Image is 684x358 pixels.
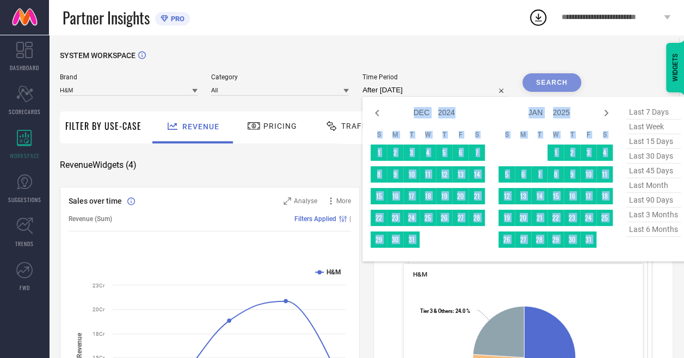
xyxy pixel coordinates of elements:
[498,210,515,226] td: Sun Jan 19 2025
[387,188,403,204] td: Mon Dec 16 2024
[498,130,515,139] th: Sunday
[580,210,596,226] td: Fri Jan 24 2025
[371,106,384,120] div: Previous month
[498,188,515,204] td: Sun Jan 12 2025
[531,210,547,226] td: Tue Jan 21 2025
[69,197,122,205] span: Sales over time
[528,8,548,27] div: Open download list
[15,240,34,248] span: TRENDS
[387,130,403,139] th: Monday
[547,188,564,204] td: Wed Jan 15 2025
[452,145,469,161] td: Fri Dec 06 2024
[580,145,596,161] td: Fri Jan 03 2025
[403,210,420,226] td: Tue Dec 24 2024
[420,166,436,183] td: Wed Dec 11 2024
[8,196,41,204] span: SUGGESTIONS
[413,271,427,278] span: H&M
[469,188,485,204] td: Sat Dec 21 2024
[596,188,613,204] td: Sat Jan 18 2025
[387,166,403,183] td: Mon Dec 09 2024
[403,145,420,161] td: Tue Dec 03 2024
[580,231,596,248] td: Fri Jan 31 2025
[420,188,436,204] td: Wed Dec 18 2024
[469,130,485,139] th: Saturday
[547,166,564,183] td: Wed Jan 08 2025
[531,130,547,139] th: Tuesday
[531,188,547,204] td: Tue Jan 14 2025
[420,210,436,226] td: Wed Dec 25 2024
[564,145,580,161] td: Thu Jan 02 2025
[452,188,469,204] td: Fri Dec 20 2024
[371,231,387,248] td: Sun Dec 29 2024
[9,108,41,116] span: SCORECARDS
[403,231,420,248] td: Tue Dec 31 2024
[452,210,469,226] td: Fri Dec 27 2024
[403,188,420,204] td: Tue Dec 17 2024
[76,332,83,358] tspan: Revenue
[349,215,351,223] span: |
[596,210,613,226] td: Sat Jan 25 2025
[211,73,349,81] span: Category
[436,145,452,161] td: Thu Dec 05 2024
[452,166,469,183] td: Fri Dec 13 2024
[626,120,681,134] span: last week
[626,193,681,208] span: last 90 days
[63,7,150,29] span: Partner Insights
[626,208,681,222] span: last 3 months
[20,284,30,292] span: FWD
[531,231,547,248] td: Tue Jan 28 2025
[371,188,387,204] td: Sun Dec 15 2024
[168,15,184,23] span: PRO
[371,145,387,161] td: Sun Dec 01 2024
[564,130,580,139] th: Thursday
[60,73,198,81] span: Brand
[580,166,596,183] td: Fri Jan 10 2025
[626,149,681,164] span: last 30 days
[515,130,531,139] th: Monday
[580,188,596,204] td: Fri Jan 17 2025
[564,166,580,183] td: Thu Jan 09 2025
[626,134,681,149] span: last 15 days
[362,73,509,81] span: Time Period
[531,166,547,183] td: Tue Jan 07 2025
[403,130,420,139] th: Tuesday
[596,166,613,183] td: Sat Jan 11 2025
[420,130,436,139] th: Wednesday
[326,268,341,276] text: H&M
[580,130,596,139] th: Friday
[420,145,436,161] td: Wed Dec 04 2024
[469,210,485,226] td: Sat Dec 28 2024
[69,215,112,223] span: Revenue (Sum)
[469,145,485,161] td: Sat Dec 07 2024
[420,308,470,314] text: : 24.0 %
[436,166,452,183] td: Thu Dec 12 2024
[436,210,452,226] td: Thu Dec 26 2024
[420,308,453,314] tspan: Tier 3 & Others
[10,152,40,160] span: WORKSPACE
[387,210,403,226] td: Mon Dec 23 2024
[263,122,297,130] span: Pricing
[60,51,135,60] span: SYSTEM WORKSPACE
[469,166,485,183] td: Sat Dec 14 2024
[341,122,375,130] span: Traffic
[626,105,681,120] span: last 7 days
[93,331,105,337] text: 18Cr
[182,122,219,131] span: Revenue
[547,231,564,248] td: Wed Jan 29 2025
[93,282,105,288] text: 23Cr
[515,231,531,248] td: Mon Jan 27 2025
[387,145,403,161] td: Mon Dec 02 2024
[452,130,469,139] th: Friday
[564,231,580,248] td: Thu Jan 30 2025
[547,145,564,161] td: Wed Jan 01 2025
[371,210,387,226] td: Sun Dec 22 2024
[436,188,452,204] td: Thu Dec 19 2024
[498,166,515,183] td: Sun Jan 05 2025
[387,231,403,248] td: Mon Dec 30 2024
[60,160,137,171] span: Revenue Widgets ( 4 )
[403,166,420,183] td: Tue Dec 10 2024
[10,64,39,72] span: DASHBOARD
[564,188,580,204] td: Thu Jan 16 2025
[547,130,564,139] th: Wednesday
[547,210,564,226] td: Wed Jan 22 2025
